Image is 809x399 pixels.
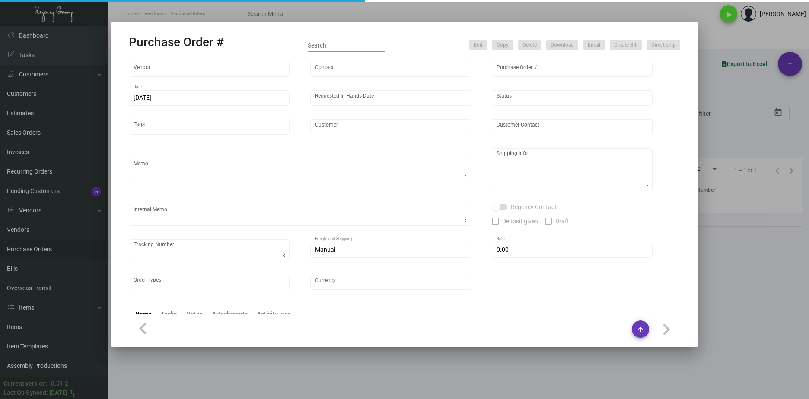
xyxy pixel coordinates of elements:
[257,310,291,319] div: Activity logs
[551,41,574,49] span: Download
[546,40,578,50] button: Download
[492,40,513,50] button: Copy
[161,310,177,319] div: Tasks
[186,310,203,319] div: Notes
[136,310,151,319] div: Items
[614,41,637,49] span: Create Bill
[469,40,487,50] button: Edit
[315,246,335,253] span: Manual
[51,379,68,388] div: 0.51.2
[3,388,67,397] div: Last Qb Synced: [DATE]
[647,40,680,50] button: Direct ship
[474,41,483,49] span: Edit
[212,310,248,319] div: Attachments
[588,41,600,49] span: Email
[651,41,676,49] span: Direct ship
[522,41,537,49] span: Delete
[3,379,48,388] div: Current version:
[555,216,569,226] span: Draft
[610,40,642,50] button: Create Bill
[129,35,224,50] h2: Purchase Order #
[583,40,605,50] button: Email
[511,202,557,212] span: Regency Contact
[502,216,538,226] span: Deposit given
[497,41,509,49] span: Copy
[518,40,541,50] button: Delete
